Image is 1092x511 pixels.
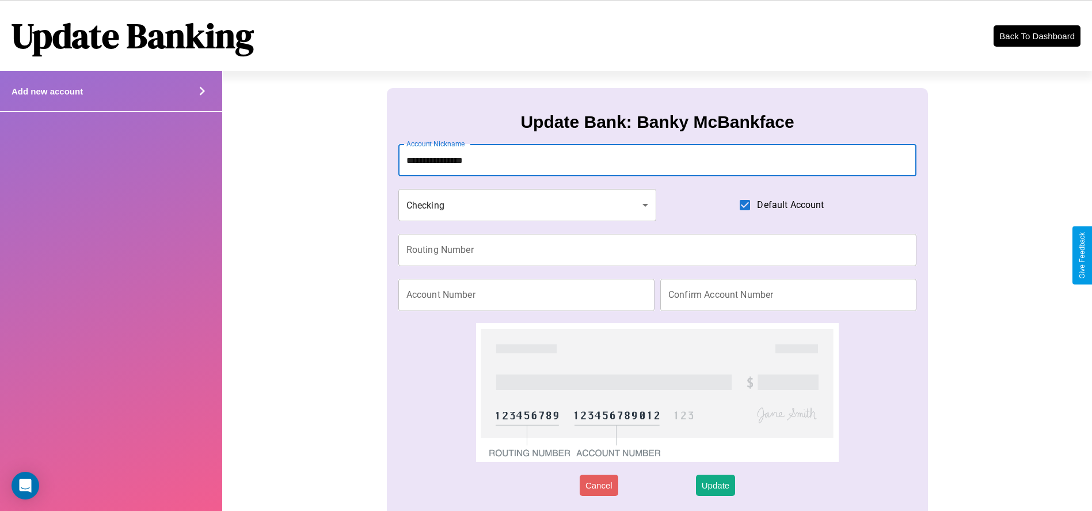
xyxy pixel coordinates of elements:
[476,323,839,462] img: check
[12,86,83,96] h4: Add new account
[398,189,656,221] div: Checking
[406,139,465,149] label: Account Nickname
[520,112,794,132] h3: Update Bank: Banky McBankface
[757,198,824,212] span: Default Account
[1078,232,1086,279] div: Give Feedback
[696,475,735,496] button: Update
[580,475,618,496] button: Cancel
[994,25,1080,47] button: Back To Dashboard
[12,12,254,59] h1: Update Banking
[12,472,39,499] div: Open Intercom Messenger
